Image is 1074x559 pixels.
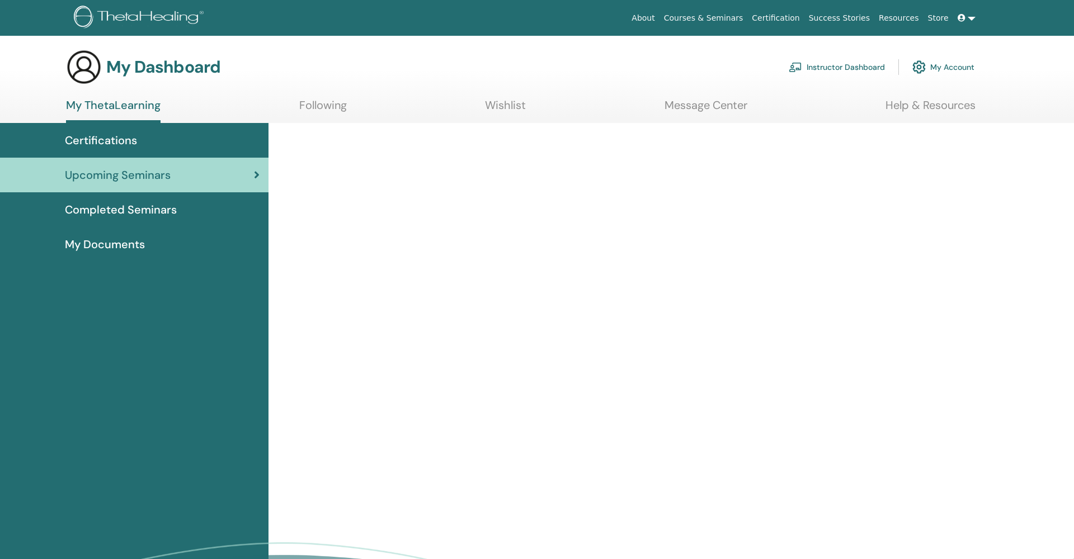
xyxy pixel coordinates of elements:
[65,132,137,149] span: Certifications
[912,58,926,77] img: cog.svg
[299,98,347,120] a: Following
[804,8,874,29] a: Success Stories
[789,62,802,72] img: chalkboard-teacher.svg
[789,55,885,79] a: Instructor Dashboard
[65,236,145,253] span: My Documents
[65,167,171,183] span: Upcoming Seminars
[924,8,953,29] a: Store
[747,8,804,29] a: Certification
[627,8,659,29] a: About
[874,8,924,29] a: Resources
[665,98,747,120] a: Message Center
[660,8,748,29] a: Courses & Seminars
[885,98,976,120] a: Help & Resources
[912,55,974,79] a: My Account
[66,49,102,85] img: generic-user-icon.jpg
[74,6,208,31] img: logo.png
[65,201,177,218] span: Completed Seminars
[66,98,161,123] a: My ThetaLearning
[485,98,526,120] a: Wishlist
[106,57,220,77] h3: My Dashboard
